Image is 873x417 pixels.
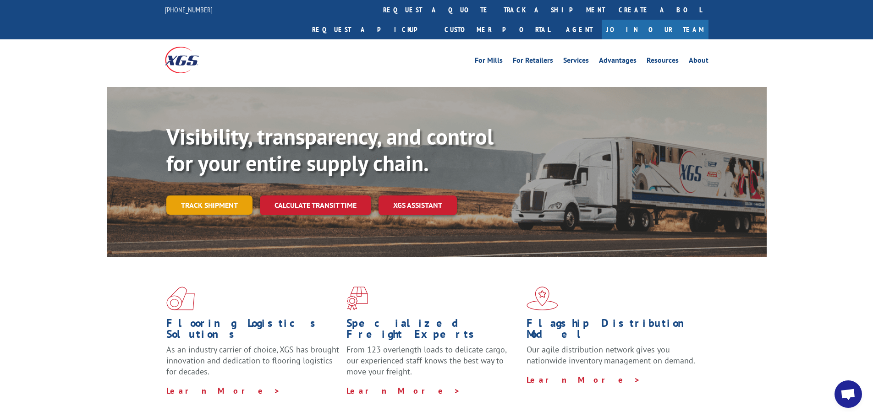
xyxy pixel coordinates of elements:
[379,195,457,215] a: XGS ASSISTANT
[647,57,679,67] a: Resources
[305,20,438,39] a: Request a pickup
[346,344,520,385] p: From 123 overlength loads to delicate cargo, our experienced staff knows the best way to move you...
[166,385,280,396] a: Learn More >
[165,5,213,14] a: [PHONE_NUMBER]
[527,374,641,385] a: Learn More >
[166,287,195,310] img: xgs-icon-total-supply-chain-intelligence-red
[346,385,461,396] a: Learn More >
[166,318,340,344] h1: Flooring Logistics Solutions
[346,287,368,310] img: xgs-icon-focused-on-flooring-red
[475,57,503,67] a: For Mills
[513,57,553,67] a: For Retailers
[166,122,494,177] b: Visibility, transparency, and control for your entire supply chain.
[438,20,557,39] a: Customer Portal
[563,57,589,67] a: Services
[527,287,558,310] img: xgs-icon-flagship-distribution-model-red
[602,20,708,39] a: Join Our Team
[557,20,602,39] a: Agent
[527,318,700,344] h1: Flagship Distribution Model
[527,344,695,366] span: Our agile distribution network gives you nationwide inventory management on demand.
[166,344,339,377] span: As an industry carrier of choice, XGS has brought innovation and dedication to flooring logistics...
[260,195,371,215] a: Calculate transit time
[166,195,253,215] a: Track shipment
[835,380,862,408] a: Open chat
[599,57,637,67] a: Advantages
[346,318,520,344] h1: Specialized Freight Experts
[689,57,708,67] a: About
